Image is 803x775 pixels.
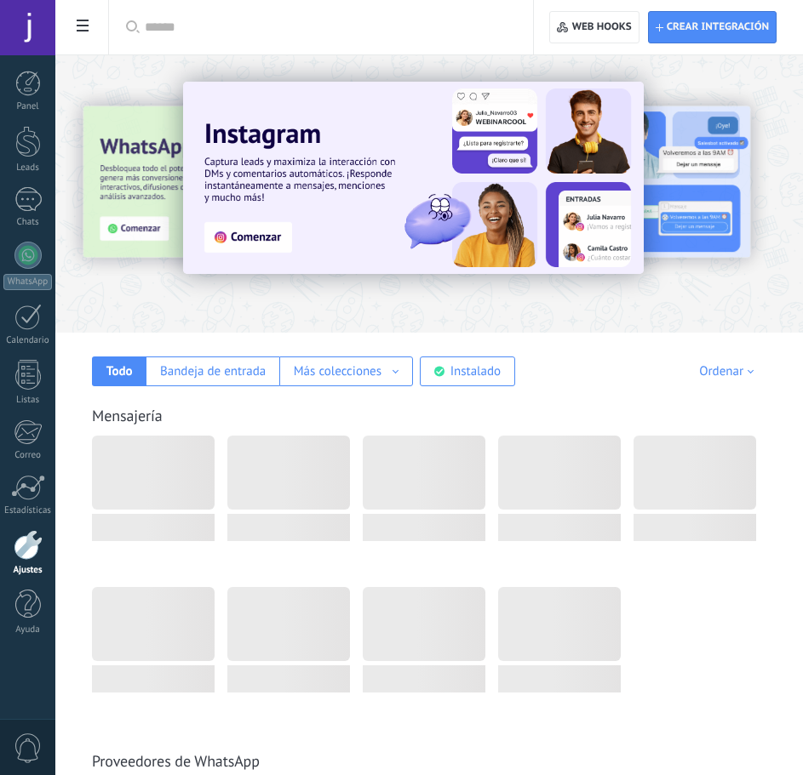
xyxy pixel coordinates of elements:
[3,335,53,346] div: Calendario
[3,505,53,516] div: Estadísticas
[3,217,53,228] div: Chats
[572,20,632,34] span: Web hooks
[183,82,644,274] img: Slide 1
[3,565,53,576] div: Ajustes
[3,162,53,174] div: Leads
[106,363,133,379] div: Todo
[160,363,266,379] div: Bandeja de entrada
[3,395,53,406] div: Listas
[3,450,53,461] div: Correo
[3,624,53,635] div: Ayuda
[450,363,501,379] div: Instalado
[294,363,381,379] div: Más colecciones
[667,20,769,34] span: Crear integración
[699,363,760,379] div: Ordenar
[549,11,639,43] button: Web hooks
[92,751,260,771] a: Proveedores de WhatsApp
[3,101,53,112] div: Panel
[648,11,777,43] button: Crear integración
[3,274,52,290] div: WhatsApp
[92,406,163,425] a: Mensajería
